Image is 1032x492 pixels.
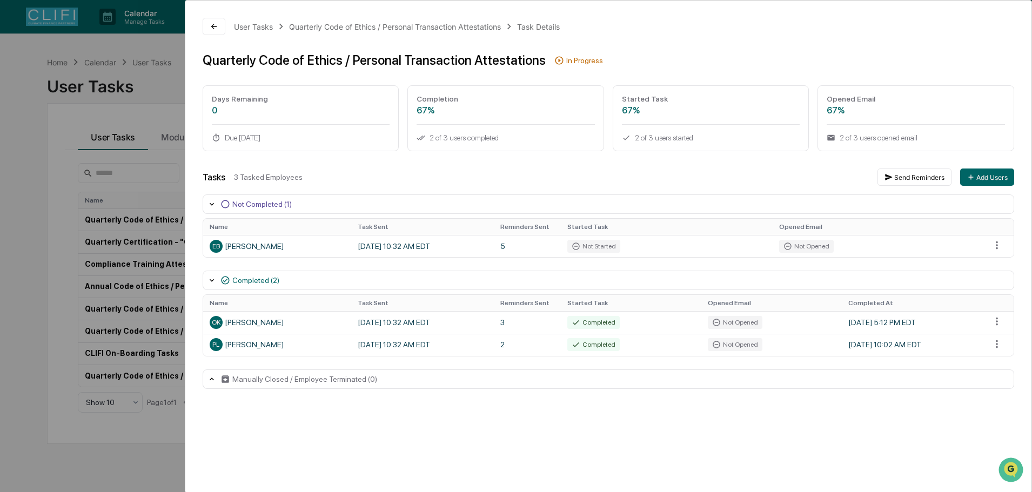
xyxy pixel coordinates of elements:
img: 8933085812038_c878075ebb4cc5468115_72.jpg [23,83,42,102]
div: Completed (2) [232,276,279,285]
span: Pylon [108,268,131,276]
td: [DATE] 10:32 AM EDT [351,334,494,356]
button: Add Users [960,169,1014,186]
div: Past conversations [11,120,72,129]
div: User Tasks [234,22,273,31]
div: Due [DATE] [212,133,390,142]
img: 1746055101610-c473b297-6a78-478c-a979-82029cc54cd1 [11,83,30,102]
span: • [90,176,93,185]
span: Attestations [89,221,134,232]
td: 3 [494,311,561,333]
div: 2 of 3 users completed [417,133,595,142]
div: 3 Tasked Employees [234,173,869,181]
span: Data Lookup [22,241,68,252]
th: Task Sent [351,219,494,235]
div: [PERSON_NAME] [210,240,345,253]
th: Name [203,295,351,311]
button: Start new chat [184,86,197,99]
div: Quarterly Code of Ethics / Personal Transaction Attestations [289,22,501,31]
div: 🖐️ [11,222,19,231]
div: We're available if you need us! [49,93,149,102]
div: Tasks [203,172,225,183]
button: Send Reminders [877,169,951,186]
span: [DATE] [96,176,118,185]
div: Task Details [517,22,560,31]
div: Completed [567,338,620,351]
a: 🔎Data Lookup [6,237,72,257]
div: Not Opened [708,316,762,329]
div: [PERSON_NAME] [210,338,345,351]
div: Started Task [622,95,800,103]
img: Rachel Stanley [11,137,28,154]
div: Manually Closed / Employee Terminated (0) [232,375,377,383]
div: 🔎 [11,242,19,251]
img: Rachel Stanley [11,166,28,183]
div: 2 of 3 users opened email [827,133,1005,142]
div: 🗄️ [78,222,87,231]
th: Reminders Sent [494,295,561,311]
span: [PERSON_NAME] [33,176,88,185]
div: 2 of 3 users started [622,133,800,142]
span: [DATE] [96,147,118,156]
span: OK [212,319,220,326]
div: 67% [827,105,1005,116]
div: 67% [417,105,595,116]
span: Preclearance [22,221,70,232]
span: • [90,147,93,156]
th: Opened Email [773,219,984,235]
span: EB [212,242,220,250]
button: See all [167,118,197,131]
a: Powered byPylon [76,267,131,276]
span: PL [212,341,219,348]
a: 🗄️Attestations [74,217,138,236]
div: Not Started [567,240,620,253]
div: Not Opened [708,338,762,351]
div: 67% [622,105,800,116]
div: In Progress [566,56,603,65]
div: Days Remaining [212,95,390,103]
p: How can we help? [11,23,197,40]
th: Started Task [561,219,773,235]
div: Start new chat [49,83,177,93]
iframe: Open customer support [997,456,1027,486]
div: Completion [417,95,595,103]
div: Opened Email [827,95,1005,103]
a: 🖐️Preclearance [6,217,74,236]
th: Started Task [561,295,701,311]
div: Not Opened [779,240,834,253]
div: 0 [212,105,390,116]
span: [PERSON_NAME] [33,147,88,156]
div: Quarterly Code of Ethics / Personal Transaction Attestations [203,52,546,68]
th: Task Sent [351,295,494,311]
th: Completed At [842,295,984,311]
td: 5 [494,235,561,257]
td: [DATE] 10:32 AM EDT [351,311,494,333]
div: Not Completed (1) [232,200,292,208]
td: [DATE] 10:02 AM EDT [842,334,984,356]
th: Opened Email [701,295,842,311]
td: [DATE] 10:32 AM EDT [351,235,494,257]
td: 2 [494,334,561,356]
div: Completed [567,316,620,329]
th: Reminders Sent [494,219,561,235]
td: [DATE] 5:12 PM EDT [842,311,984,333]
th: Name [203,219,351,235]
div: [PERSON_NAME] [210,316,345,329]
